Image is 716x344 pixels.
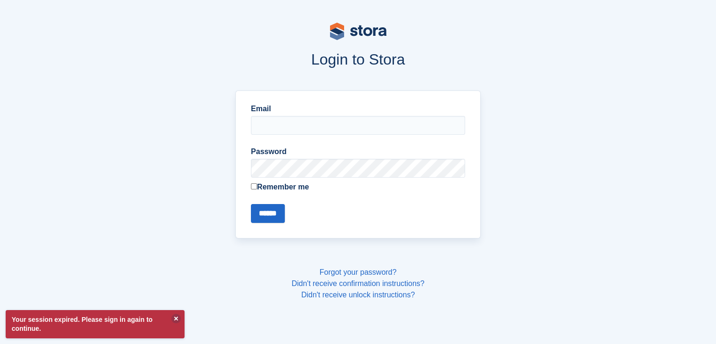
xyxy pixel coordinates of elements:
a: Didn't receive confirmation instructions? [291,279,424,287]
h1: Login to Stora [56,51,660,68]
a: Forgot your password? [320,268,397,276]
input: Remember me [251,183,257,189]
label: Email [251,103,465,115]
a: Didn't receive unlock instructions? [301,291,415,299]
label: Password [251,146,465,157]
img: stora-logo-53a41332b3708ae10de48c4981b4e9114cc0af31d8433b30ea865607fb682f29.svg [330,23,386,40]
p: Your session expired. Please sign in again to continue. [6,310,185,338]
label: Remember me [251,181,465,193]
